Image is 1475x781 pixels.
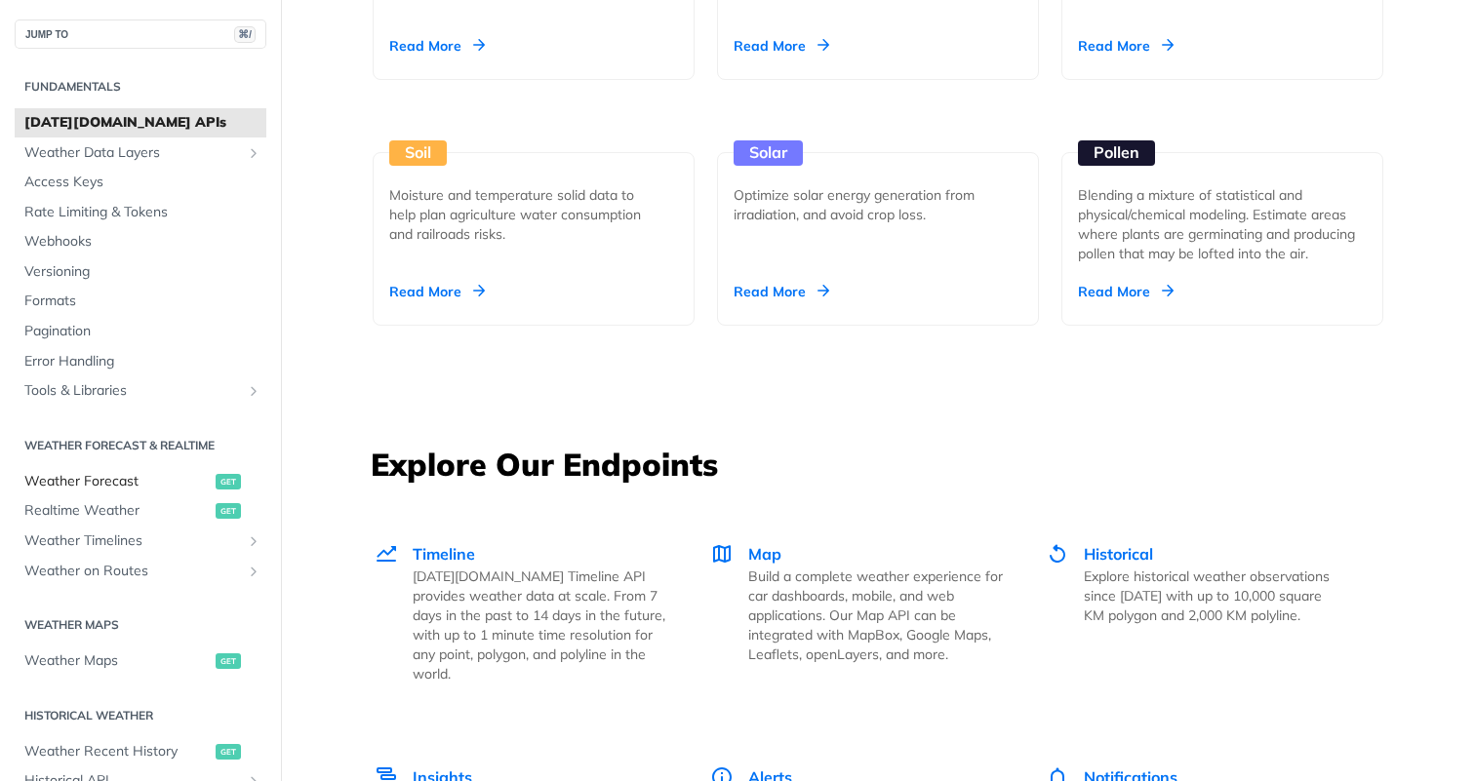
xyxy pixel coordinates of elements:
[15,437,266,454] h2: Weather Forecast & realtime
[1024,501,1360,724] a: Historical Historical Explore historical weather observations since [DATE] with up to 10,000 squa...
[15,646,266,676] a: Weather Mapsget
[365,80,702,326] a: Soil Moisture and temperature solid data to help plan agriculture water consumption and railroads...
[1078,282,1174,301] div: Read More
[24,322,261,341] span: Pagination
[1084,566,1338,625] p: Explore historical weather observations since [DATE] with up to 10,000 square KM polygon and 2,00...
[15,616,266,634] h2: Weather Maps
[15,496,266,526] a: Realtime Weatherget
[24,173,261,192] span: Access Keys
[24,143,241,163] span: Weather Data Layers
[689,501,1024,724] a: Map Map Build a complete weather experience for car dashboards, mobile, and web applications. Our...
[24,232,261,252] span: Webhooks
[734,282,829,301] div: Read More
[24,113,261,133] span: [DATE][DOMAIN_NAME] APIs
[15,20,266,49] button: JUMP TO⌘/
[24,352,261,371] span: Error Handling
[1078,36,1174,56] div: Read More
[15,227,266,256] a: Webhooks
[24,562,241,581] span: Weather on Routes
[216,744,241,760] span: get
[15,707,266,724] h2: Historical Weather
[246,533,261,549] button: Show subpages for Weather Timelines
[246,383,261,399] button: Show subpages for Tools & Libraries
[748,566,1003,664] p: Build a complete weather experience for car dashboards, mobile, and web applications. Our Map API...
[375,542,398,566] img: Timeline
[24,203,261,222] span: Rate Limiting & Tokens
[24,501,211,521] span: Realtime Weather
[24,651,211,671] span: Weather Maps
[15,78,266,96] h2: Fundamentals
[389,282,485,301] div: Read More
[1078,140,1155,166] div: Pollen
[24,262,261,282] span: Versioning
[15,168,266,197] a: Access Keys
[1054,80,1391,326] a: Pollen Blending a mixture of statistical and physical/chemical modeling. Estimate areas where pla...
[1046,542,1069,566] img: Historical
[734,185,1007,224] div: Optimize solar energy generation from irradiation, and avoid crop loss.
[734,140,803,166] div: Solar
[15,198,266,227] a: Rate Limiting & Tokens
[15,737,266,766] a: Weather Recent Historyget
[1084,544,1153,564] span: Historical
[413,566,667,683] p: [DATE][DOMAIN_NAME] Timeline API provides weather data at scale. From 7 days in the past to 14 da...
[389,36,485,56] div: Read More
[24,381,241,401] span: Tools & Libraries
[15,317,266,346] a: Pagination
[24,742,211,761] span: Weather Recent History
[15,467,266,496] a: Weather Forecastget
[24,472,211,491] span: Weather Forecast
[710,542,734,566] img: Map
[748,544,781,564] span: Map
[709,80,1047,326] a: Solar Optimize solar energy generation from irradiation, and avoid crop loss. Read More
[216,653,241,669] span: get
[389,185,662,244] div: Moisture and temperature solid data to help plan agriculture water consumption and railroads risks.
[216,503,241,519] span: get
[246,564,261,579] button: Show subpages for Weather on Routes
[15,287,266,316] a: Formats
[24,531,241,551] span: Weather Timelines
[246,145,261,161] button: Show subpages for Weather Data Layers
[15,108,266,137] a: [DATE][DOMAIN_NAME] APIs
[389,140,447,166] div: Soil
[373,501,689,724] a: Timeline Timeline [DATE][DOMAIN_NAME] Timeline API provides weather data at scale. From 7 days in...
[371,443,1385,486] h3: Explore Our Endpoints
[1078,185,1367,263] div: Blending a mixture of statistical and physical/chemical modeling. Estimate areas where plants are...
[15,257,266,287] a: Versioning
[15,376,266,406] a: Tools & LibrariesShow subpages for Tools & Libraries
[734,36,829,56] div: Read More
[216,474,241,489] span: get
[15,138,266,168] a: Weather Data LayersShow subpages for Weather Data Layers
[413,544,475,564] span: Timeline
[15,557,266,586] a: Weather on RoutesShow subpages for Weather on Routes
[15,347,266,376] a: Error Handling
[24,292,261,311] span: Formats
[234,26,256,43] span: ⌘/
[15,527,266,556] a: Weather TimelinesShow subpages for Weather Timelines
